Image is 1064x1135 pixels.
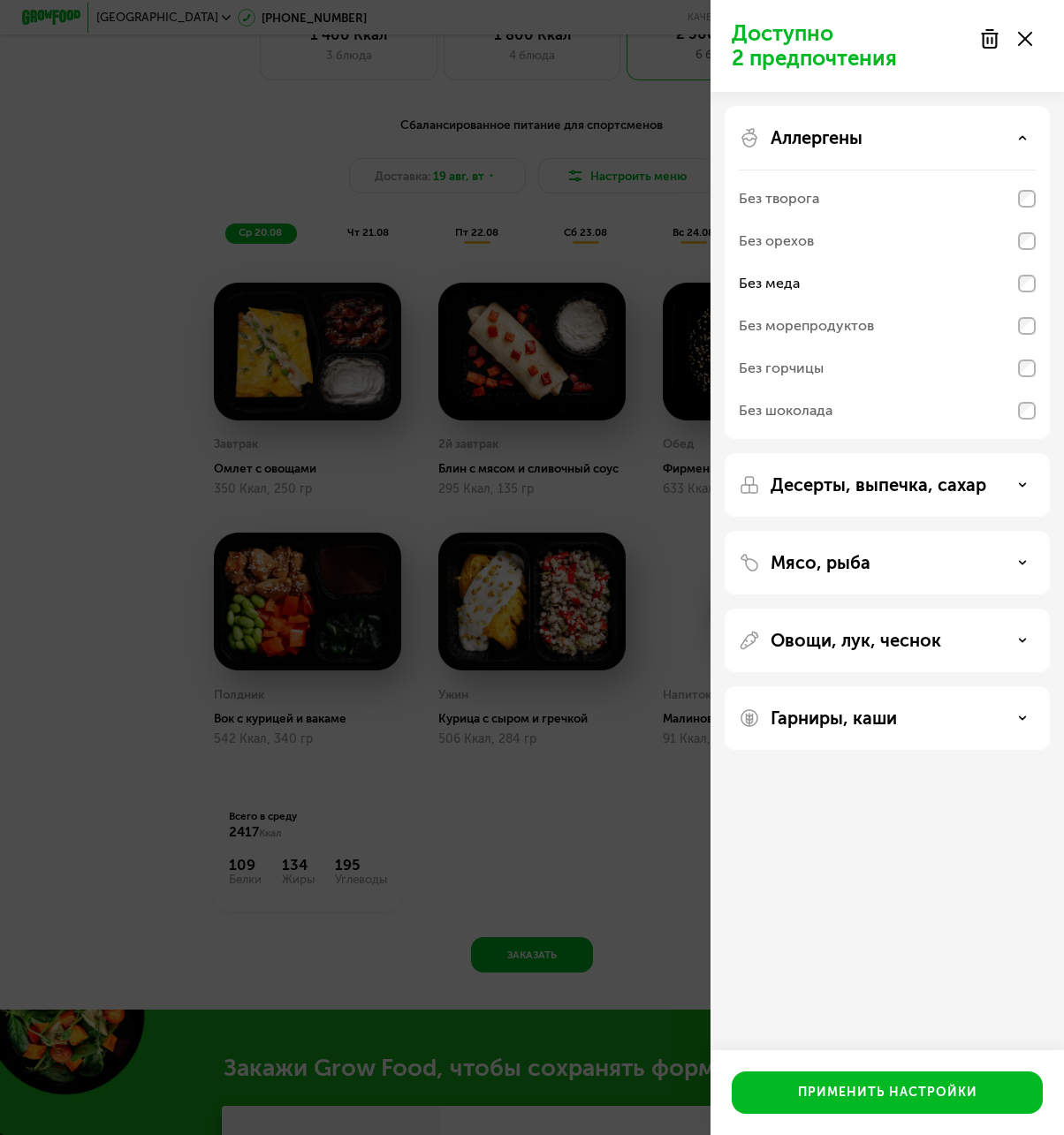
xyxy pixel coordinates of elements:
[771,474,986,496] p: Десерты, выпечка, сахар
[771,552,870,573] p: Мясо, рыба
[739,231,814,252] div: Без орехов
[732,1071,1043,1114] button: Применить настройки
[798,1084,977,1101] div: Применить настройки
[739,400,832,421] div: Без шоколада
[739,273,800,294] div: Без меда
[771,630,941,651] p: Овощи, лук, чеснок
[739,358,824,379] div: Без горчицы
[732,21,969,71] p: Доступно 2 предпочтения
[771,127,863,148] p: Аллергены
[739,315,874,337] div: Без морепродуктов
[771,707,897,729] p: Гарниры, каши
[739,188,819,209] div: Без творога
